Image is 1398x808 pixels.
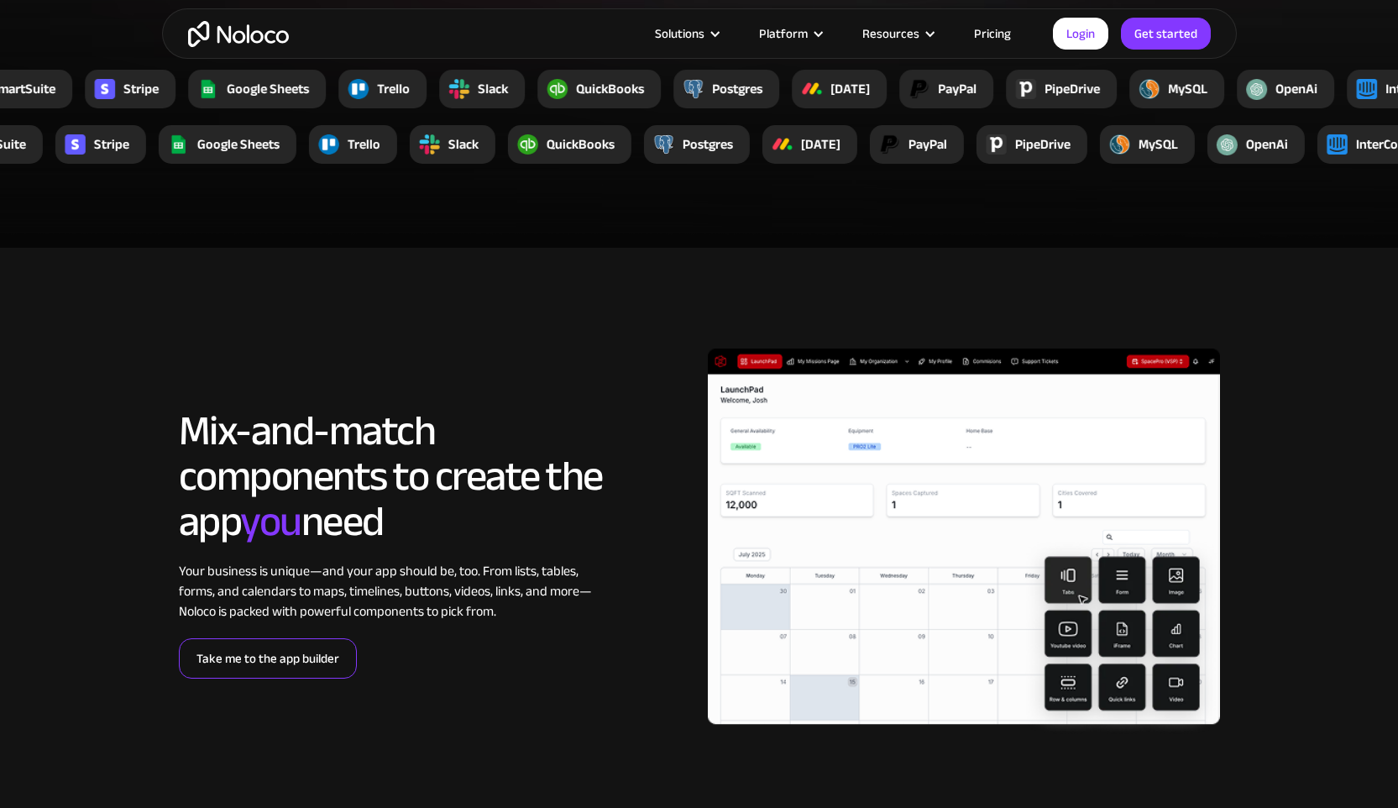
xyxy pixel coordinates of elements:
[448,134,479,155] div: Slack
[547,134,615,155] div: QuickBooks
[348,134,380,155] div: Trello
[953,23,1032,45] a: Pricing
[197,134,280,155] div: Google Sheets
[179,638,357,679] a: Take me to the app builder
[179,408,603,544] h2: Mix-and-match components to create the app need
[1015,134,1071,155] div: PipeDrive
[1053,18,1108,50] a: Login
[634,23,738,45] div: Solutions
[830,79,870,99] div: [DATE]
[94,134,129,155] div: Stripe
[759,23,808,45] div: Platform
[123,79,159,99] div: Stripe
[738,23,841,45] div: Platform
[188,21,289,47] a: home
[1246,134,1288,155] div: OpenAi
[862,23,919,45] div: Resources
[938,79,977,99] div: PayPal
[227,79,309,99] div: Google Sheets
[576,79,644,99] div: QuickBooks
[377,79,410,99] div: Trello
[478,79,508,99] div: Slack
[655,23,704,45] div: Solutions
[683,134,733,155] div: Postgres
[1275,79,1317,99] div: OpenAi
[179,561,603,622] div: Your business is unique—and your app should be, too. From lists, tables, forms, and calendars to ...
[1045,79,1100,99] div: PipeDrive
[908,134,947,155] div: PayPal
[240,482,301,561] span: you
[1139,134,1178,155] div: MySQL
[801,134,840,155] div: [DATE]
[841,23,953,45] div: Resources
[1121,18,1211,50] a: Get started
[1168,79,1207,99] div: MySQL
[712,79,762,99] div: Postgres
